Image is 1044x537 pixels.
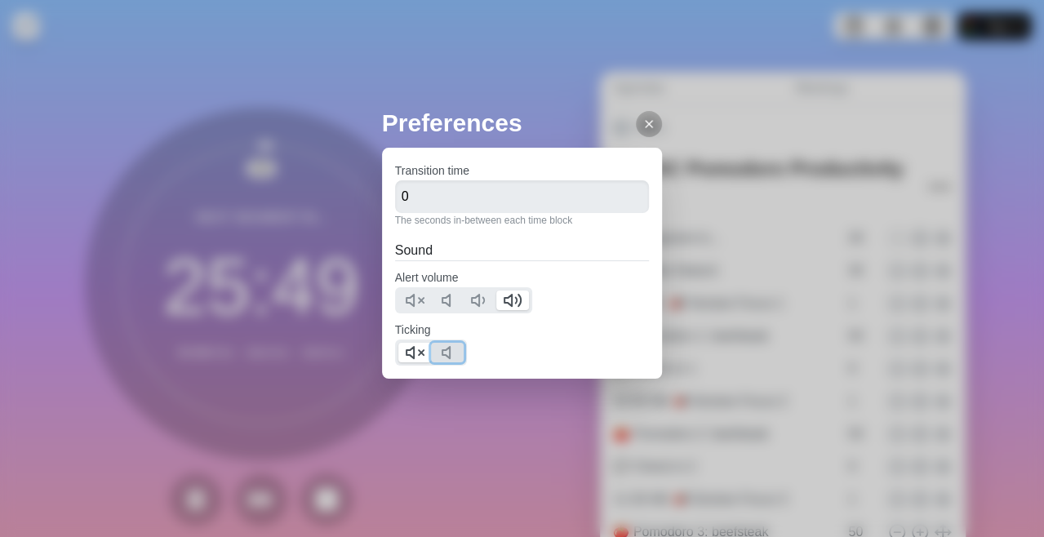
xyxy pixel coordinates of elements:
label: Transition time [395,164,469,177]
h2: Sound [395,241,650,260]
h2: Preferences [382,104,663,141]
p: The seconds in-between each time block [395,213,650,228]
label: Ticking [395,323,431,336]
label: Alert volume [395,271,459,284]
